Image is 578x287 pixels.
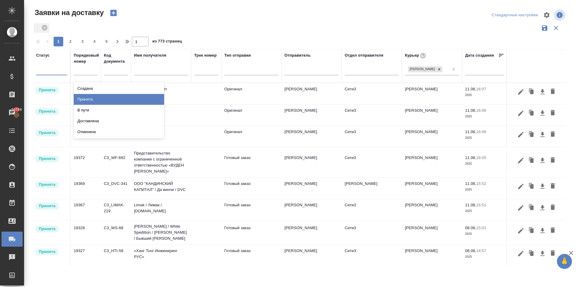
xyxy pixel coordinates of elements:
div: Курьер назначен [35,202,67,210]
td: C3_HTI-58 [101,245,131,266]
button: Скачать [537,225,548,236]
td: [PERSON_NAME] [281,105,342,126]
span: 4 [90,39,99,45]
span: 3 [78,39,87,45]
td: 19328 [71,222,101,243]
td: [PERSON_NAME] [281,178,342,199]
button: Скачать [537,181,548,192]
div: Отдел отправителя [345,52,383,58]
td: 19327 [71,245,101,266]
button: Скачать [537,155,548,166]
td: ООО "КАНДИНСКИЙ КАПИТАЛ" / Да винчи / DVC [131,178,191,199]
div: Курьер назначен [35,181,67,189]
td: [PERSON_NAME] / White Spedition / [PERSON_NAME] / Бывший [PERSON_NAME] [131,220,191,245]
td: [PERSON_NAME] [402,245,462,266]
td: Готовый заказ [221,245,281,266]
button: Клонировать [526,86,537,98]
button: Удалить [548,225,558,236]
p: 15:51 [476,203,486,207]
button: Редактировать [516,155,526,166]
td: Готовый заказ [221,152,281,173]
p: 16:07 [476,87,486,91]
button: Скачать [537,129,548,140]
div: Тип отправки [224,52,251,58]
td: Представительство компании с ограниченной ответственностью «ВУДЕН [PERSON_NAME]» [131,147,191,177]
p: 2025 [465,231,504,237]
button: Редактировать [516,225,526,236]
div: Трек номер [194,52,217,58]
button: Редактировать [516,248,526,259]
button: Удалить [548,155,558,166]
td: C3_LIMAK-219 [101,199,131,220]
button: Скачать [537,86,548,98]
td: 19373 [71,126,101,147]
span: Посмотреть информацию [554,9,567,21]
button: Редактировать [516,181,526,192]
td: 19372 [71,152,101,173]
button: Редактировать [516,86,526,98]
td: [PERSON_NAME] [281,245,342,266]
p: 2025 [465,92,504,98]
div: Отменена [74,126,164,137]
p: 2025 [465,187,504,193]
td: Limak / Лимак / [DOMAIN_NAME] [131,199,191,220]
button: Скачать [537,202,548,214]
button: Удалить [548,108,558,119]
div: Дата создания [465,52,494,58]
td: [PERSON_NAME] [402,222,462,243]
p: 15:52 [476,181,486,186]
td: Сити3 [342,152,402,173]
button: Клонировать [526,129,537,140]
td: C3_DVC-341 [101,178,131,199]
td: [PERSON_NAME] [281,126,342,147]
button: 4 [90,37,99,46]
p: 11.08, [465,181,476,186]
div: Курьер назначен [35,248,67,256]
p: Принята [39,203,55,209]
td: [PERSON_NAME] [342,178,402,199]
p: Принята [39,182,55,188]
div: Код документа [104,52,128,64]
button: Удалить [548,86,558,98]
span: 10784 [8,107,25,113]
div: Порядковый номер [74,52,99,64]
p: 16:06 [476,108,486,113]
p: 11.08, [465,155,476,160]
button: 🙏 [557,254,572,269]
td: Оригинал [221,126,281,147]
span: из 773 страниц [152,38,182,46]
div: Доставлена [74,116,164,126]
td: Оригинал [221,83,281,104]
button: Удалить [548,129,558,140]
p: Принята [39,249,55,255]
p: 08.08, [465,248,476,253]
div: Отправитель [284,52,311,58]
p: 08.08, [465,226,476,230]
td: Сити3 [342,83,402,104]
p: 15:01 [476,226,486,230]
div: В пути [74,105,164,116]
td: [PERSON_NAME] [281,83,342,104]
button: Удалить [548,181,558,192]
div: Принята [74,94,164,105]
button: Клонировать [526,202,537,214]
button: Клонировать [526,248,537,259]
td: [PERSON_NAME] [402,83,462,104]
button: Клонировать [526,181,537,192]
button: Удалить [548,202,558,214]
td: [PERSON_NAME] [402,178,462,199]
span: 🙏 [559,255,570,268]
p: 11.08, [465,203,476,207]
td: Сити3 [342,126,402,147]
p: Принята [39,130,55,136]
button: Скачать [537,108,548,119]
div: Создана [74,83,164,94]
button: Редактировать [516,129,526,140]
button: Сохранить фильтры [539,22,550,34]
td: Готовый заказ [221,178,281,199]
button: Редактировать [516,108,526,119]
td: Готовый заказ [221,199,281,220]
button: Редактировать [516,202,526,214]
p: Принята [39,226,55,232]
p: 2025 [465,114,504,120]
